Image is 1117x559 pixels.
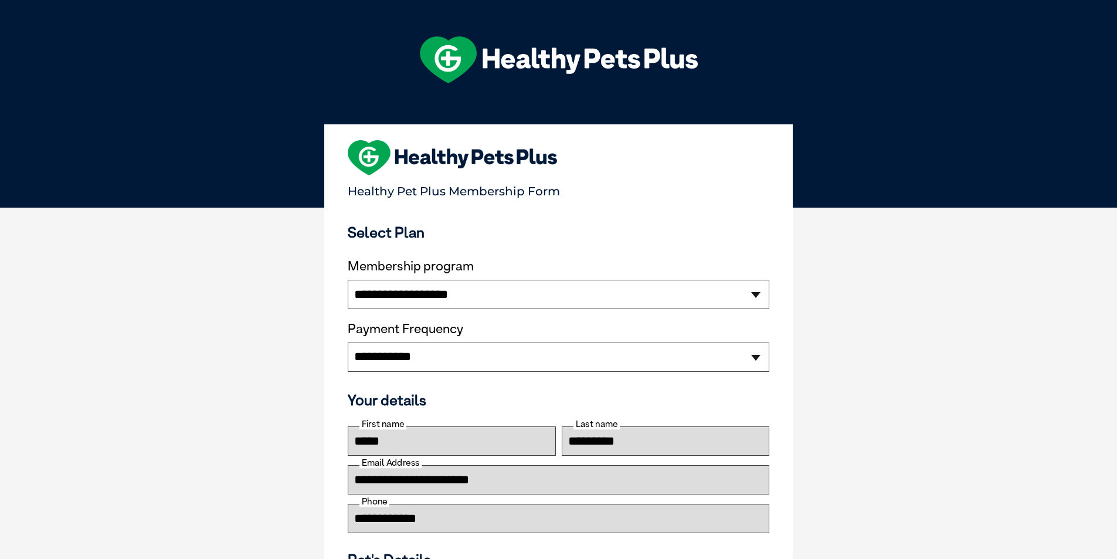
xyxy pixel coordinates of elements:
[348,179,769,198] p: Healthy Pet Plus Membership Form
[348,223,769,241] h3: Select Plan
[348,259,769,274] label: Membership program
[359,458,422,468] label: Email Address
[359,496,389,507] label: Phone
[348,321,463,337] label: Payment Frequency
[348,140,557,175] img: heart-shape-hpp-logo-large.png
[359,419,406,429] label: First name
[420,36,698,83] img: hpp-logo-landscape-green-white.png
[573,419,620,429] label: Last name
[348,391,769,409] h3: Your details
